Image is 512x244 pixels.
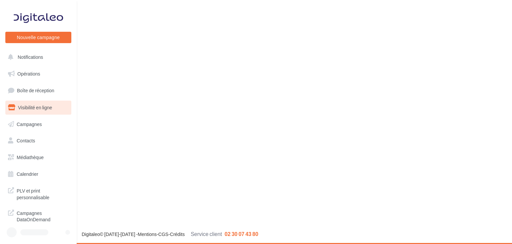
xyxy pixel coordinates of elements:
a: Opérations [4,67,73,81]
a: Médiathèque [4,150,73,164]
span: 02 30 07 43 80 [225,231,258,237]
button: Nouvelle campagne [5,32,71,43]
span: Boîte de réception [17,88,54,93]
a: Campagnes DataOnDemand [4,206,73,226]
span: Contacts [17,138,35,143]
a: Boîte de réception [4,83,73,98]
a: Digitaleo [82,231,100,237]
span: Médiathèque [17,154,44,160]
a: PLV et print personnalisable [4,184,73,203]
a: Campagnes [4,117,73,131]
span: Opérations [17,71,40,77]
a: Crédits [170,231,185,237]
span: Calendrier [17,171,38,177]
span: Notifications [18,54,43,60]
a: Contacts [4,134,73,148]
span: Service client [191,231,222,237]
a: CGS [158,231,168,237]
span: Campagnes [17,121,42,127]
a: Visibilité en ligne [4,101,73,115]
button: Notifications [4,50,70,64]
span: PLV et print personnalisable [17,186,69,201]
span: Visibilité en ligne [18,105,52,110]
span: © [DATE]-[DATE] - - - [82,231,258,237]
a: Mentions [138,231,157,237]
span: Campagnes DataOnDemand [17,209,69,223]
a: Calendrier [4,167,73,181]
